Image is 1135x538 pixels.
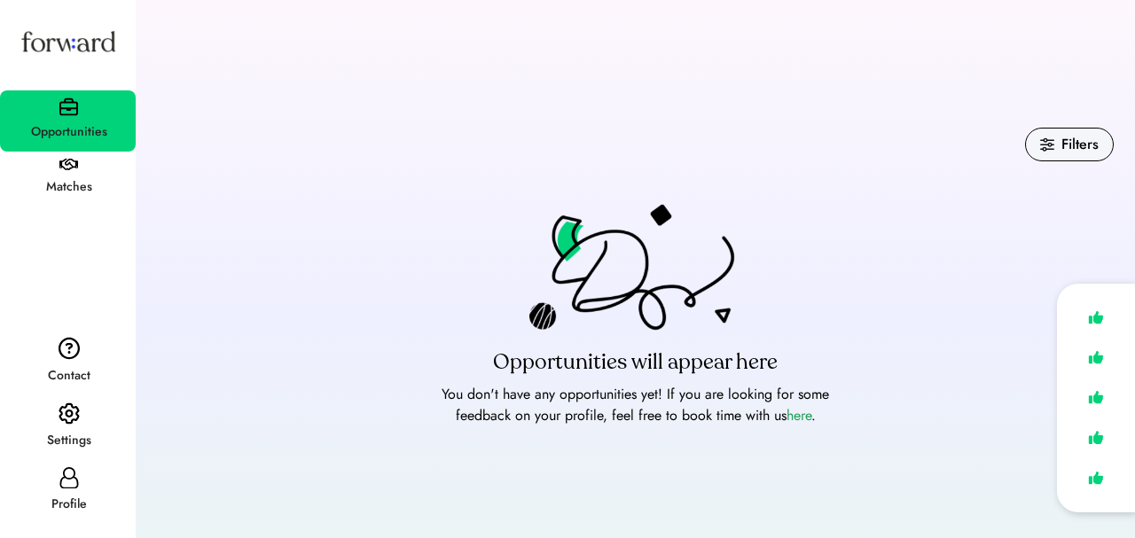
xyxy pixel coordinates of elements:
[2,430,136,451] div: Settings
[59,402,80,425] img: settings.svg
[1084,385,1108,410] img: like.svg
[1084,465,1108,491] img: like.svg
[2,121,136,143] div: Opportunities
[1084,305,1108,331] img: like.svg
[441,384,831,426] div: You don't have any opportunities yet! If you are looking for some feedback on your profile, feel ...
[59,97,78,116] img: briefcase.svg
[1084,425,1108,450] img: like.svg
[1040,137,1054,152] img: filters.svg
[493,348,778,377] div: Opportunities will appear here
[1084,345,1108,370] img: like.svg
[59,337,80,360] img: contact.svg
[2,365,136,386] div: Contact
[529,204,742,341] img: fortune%20cookie.png
[2,176,136,198] div: Matches
[18,14,119,68] img: Forward logo
[787,405,811,425] a: here
[59,159,78,171] img: handshake.svg
[1061,134,1099,155] div: Filters
[2,494,136,515] div: Profile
